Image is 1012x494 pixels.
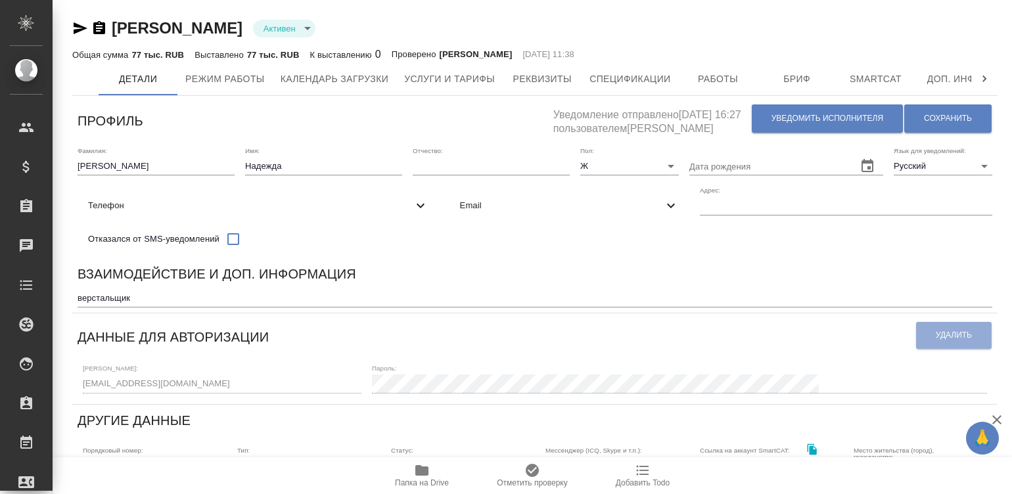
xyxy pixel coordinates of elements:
[553,101,751,136] h5: Уведомление отправлено [DATE] 16:27 пользователем [PERSON_NAME]
[310,47,380,62] div: 0
[687,71,750,87] span: Работы
[260,23,300,34] button: Активен
[449,191,690,220] div: Email
[924,113,972,124] span: Сохранить
[78,410,191,431] h6: Другие данные
[844,71,908,87] span: Smartcat
[88,199,413,212] span: Телефон
[247,50,300,60] p: 77 тыс. RUB
[894,157,992,175] div: Русский
[616,478,670,487] span: Добавить Todo
[904,104,992,133] button: Сохранить
[700,187,720,194] label: Адрес:
[460,199,664,212] span: Email
[83,447,143,453] label: Порядковый номер:
[72,50,131,60] p: Общая сумма
[589,71,670,87] span: Спецификации
[413,147,443,154] label: Отчество:
[83,365,138,372] label: [PERSON_NAME]:
[78,191,439,220] div: Телефон
[497,478,567,487] span: Отметить проверку
[88,233,219,246] span: Отказался от SMS-уведомлений
[367,457,477,494] button: Папка на Drive
[195,50,247,60] p: Выставлено
[78,147,107,154] label: Фамилия:
[392,48,440,61] p: Проверено
[78,293,992,303] textarea: верстальщик
[752,104,903,133] button: Уведомить исполнителя
[971,424,994,452] span: 🙏
[700,447,790,453] label: Ссылка на аккаунт SmartCAT:
[545,447,642,453] label: Мессенджер (ICQ, Skype и т.п.):
[511,71,574,87] span: Реквизиты
[91,20,107,36] button: Скопировать ссылку
[78,110,143,131] h6: Профиль
[854,447,954,460] label: Место жительства (город), гражданство:
[112,19,242,37] a: [PERSON_NAME]
[580,157,679,175] div: Ж
[522,48,574,61] p: [DATE] 11:38
[106,71,170,87] span: Детали
[237,447,250,453] label: Тип:
[771,113,883,124] span: Уведомить исполнителя
[372,365,396,372] label: Пароль:
[78,326,269,348] h6: Данные для авторизации
[391,447,413,453] label: Статус:
[131,50,184,60] p: 77 тыс. RUB
[237,457,371,475] div: Физическое лицо
[766,71,829,87] span: Бриф
[253,20,315,37] div: Активен
[587,457,698,494] button: Добавить Todo
[923,71,986,87] span: Доп. инфо
[310,50,375,60] p: К выставлению
[580,147,594,154] label: Пол:
[72,20,88,36] button: Скопировать ссылку для ЯМессенджера
[245,147,260,154] label: Имя:
[395,478,449,487] span: Папка на Drive
[404,71,495,87] span: Услуги и тарифы
[966,422,999,455] button: 🙏
[477,457,587,494] button: Отметить проверку
[185,71,265,87] span: Режим работы
[78,263,356,284] h6: Взаимодействие и доп. информация
[281,71,389,87] span: Календарь загрузки
[439,48,512,61] p: [PERSON_NAME]
[798,436,825,463] button: Скопировать ссылку
[894,147,966,154] label: Язык для уведомлений:
[391,457,524,475] div: Активен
